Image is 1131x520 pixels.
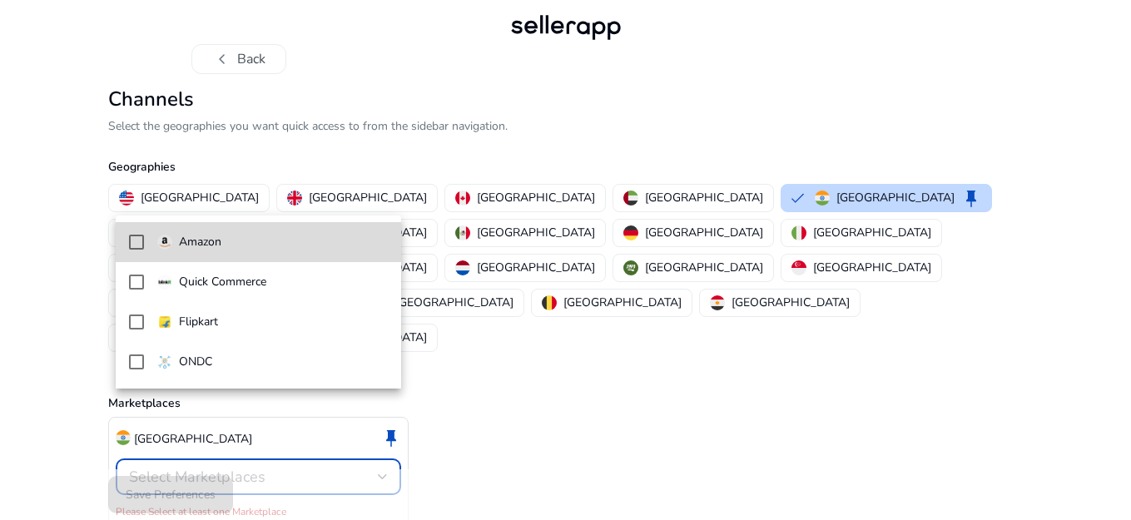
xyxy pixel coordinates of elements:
p: Flipkart [179,313,218,331]
p: Quick Commerce [179,273,266,291]
img: amazon.svg [157,235,172,250]
p: ONDC [179,353,212,371]
img: flipkart.svg [157,314,172,329]
img: quick-commerce.gif [157,275,172,290]
p: Amazon [179,233,221,251]
img: ondc-sm.webp [157,354,172,369]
